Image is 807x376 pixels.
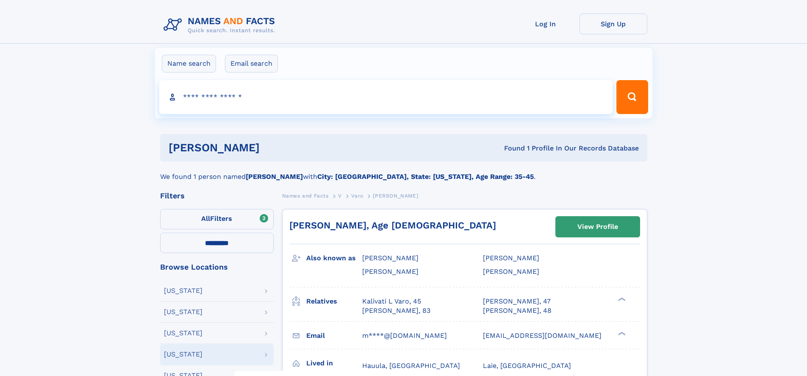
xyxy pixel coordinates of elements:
span: Laie, [GEOGRAPHIC_DATA] [483,362,571,370]
span: [EMAIL_ADDRESS][DOMAIN_NAME] [483,331,602,340]
h3: Lived in [306,356,362,370]
h1: [PERSON_NAME] [169,142,382,153]
label: Email search [225,55,278,72]
a: Names and Facts [282,190,329,201]
a: View Profile [556,217,640,237]
div: Filters [160,192,274,200]
button: Search Button [616,80,648,114]
div: ❯ [616,331,626,336]
div: [US_STATE] [164,351,202,358]
img: Logo Names and Facts [160,14,282,36]
span: All [201,214,210,223]
input: search input [159,80,613,114]
div: [US_STATE] [164,309,202,315]
span: [PERSON_NAME] [483,254,539,262]
label: Filters [160,209,274,229]
a: Varo [351,190,363,201]
a: [PERSON_NAME], 48 [483,306,552,315]
a: Log In [512,14,580,34]
div: Browse Locations [160,263,274,271]
div: We found 1 person named with . [160,162,647,182]
a: [PERSON_NAME], 47 [483,297,551,306]
span: [PERSON_NAME] [373,193,418,199]
span: [PERSON_NAME] [483,267,539,276]
label: Name search [162,55,216,72]
a: [PERSON_NAME], Age [DEMOGRAPHIC_DATA] [289,220,496,231]
span: Hauula, [GEOGRAPHIC_DATA] [362,362,460,370]
div: [US_STATE] [164,287,202,294]
span: V [338,193,342,199]
span: Varo [351,193,363,199]
a: Sign Up [580,14,647,34]
h3: Email [306,329,362,343]
div: Found 1 Profile In Our Records Database [382,144,639,153]
a: V [338,190,342,201]
div: View Profile [577,217,618,237]
h3: Also known as [306,251,362,265]
a: [PERSON_NAME], 83 [362,306,430,315]
b: [PERSON_NAME] [246,173,303,181]
a: Kalivati L Varo, 45 [362,297,421,306]
div: [US_STATE] [164,330,202,337]
span: [PERSON_NAME] [362,254,419,262]
span: [PERSON_NAME] [362,267,419,276]
div: ❯ [616,296,626,302]
b: City: [GEOGRAPHIC_DATA], State: [US_STATE], Age Range: 35-45 [317,173,534,181]
h3: Relatives [306,294,362,309]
